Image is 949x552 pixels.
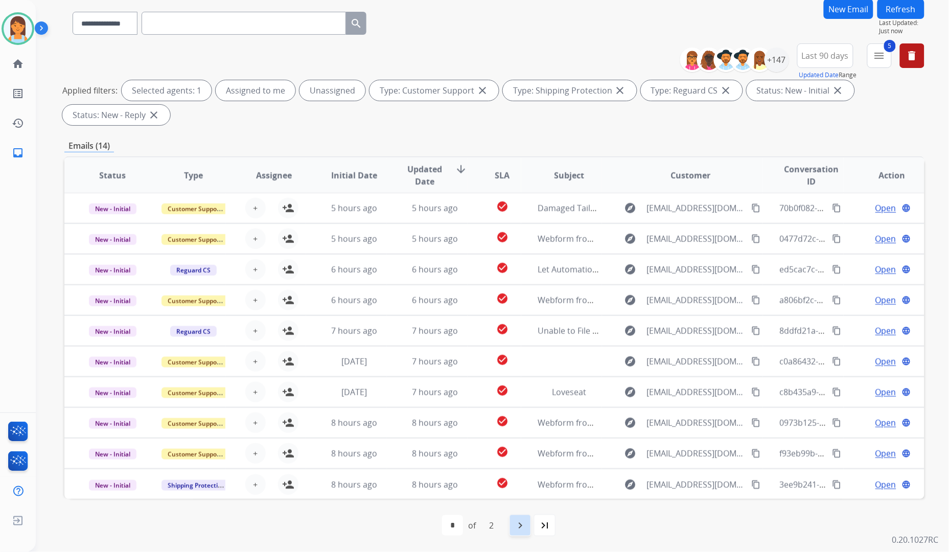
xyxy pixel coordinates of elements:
[89,326,136,337] span: New - Initial
[253,325,258,337] span: +
[332,479,378,490] span: 8 hours ago
[369,80,499,101] div: Type: Customer Support
[832,387,842,397] mat-icon: content_copy
[161,418,228,429] span: Customer Support
[412,294,458,306] span: 6 hours ago
[282,478,294,491] mat-icon: person_add
[299,80,365,101] div: Unassigned
[496,200,508,213] mat-icon: check_circle
[89,357,136,367] span: New - Initial
[89,234,136,245] span: New - Initial
[245,382,266,402] button: +
[554,169,585,181] span: Subject
[12,87,24,100] mat-icon: list_alt
[867,43,892,68] button: 5
[412,264,458,275] span: 6 hours ago
[468,519,476,532] div: of
[752,326,761,335] mat-icon: content_copy
[282,355,294,367] mat-icon: person_add
[875,325,896,337] span: Open
[902,295,911,305] mat-icon: language
[538,294,769,306] span: Webform from [EMAIL_ADDRESS][DOMAIN_NAME] on [DATE]
[350,17,362,30] mat-icon: search
[245,228,266,249] button: +
[647,325,747,337] span: [EMAIL_ADDRESS][DOMAIN_NAME]
[282,447,294,459] mat-icon: person_add
[670,169,710,181] span: Customer
[720,84,732,97] mat-icon: close
[538,417,769,428] span: Webform from [EMAIL_ADDRESS][DOMAIN_NAME] on [DATE]
[832,326,842,335] mat-icon: content_copy
[496,477,508,489] mat-icon: check_circle
[170,265,217,275] span: Reguard CS
[253,355,258,367] span: +
[802,54,849,58] span: Last 90 days
[647,386,747,398] span: [EMAIL_ADDRESS][DOMAIN_NAME]
[412,356,458,367] span: 7 hours ago
[779,294,933,306] span: a806bf2c-b880-4cb0-ac5b-baf967c28899
[832,480,842,489] mat-icon: content_copy
[514,519,526,532] mat-icon: navigate_next
[624,325,637,337] mat-icon: explore
[539,519,551,532] mat-icon: last_page
[403,163,447,188] span: Updated Date
[752,295,761,305] mat-icon: content_copy
[412,233,458,244] span: 5 hours ago
[253,294,258,306] span: +
[641,80,743,101] div: Type: Reguard CS
[902,326,911,335] mat-icon: language
[332,294,378,306] span: 6 hours ago
[647,202,747,214] span: [EMAIL_ADDRESS][DOMAIN_NAME]
[875,263,896,275] span: Open
[89,387,136,398] span: New - Initial
[752,357,761,366] mat-icon: content_copy
[412,417,458,428] span: 8 hours ago
[902,480,911,489] mat-icon: language
[253,417,258,429] span: +
[647,447,747,459] span: [EMAIL_ADDRESS][DOMAIN_NAME]
[879,27,924,35] span: Just now
[902,234,911,243] mat-icon: language
[873,50,886,62] mat-icon: menu
[779,386,934,398] span: c8b435a9-2df5-4059-913f-c4d3d4e69694
[779,325,935,336] span: 8ddfd21a-17f6-4669-86da-8098a11d048a
[624,478,637,491] mat-icon: explore
[253,202,258,214] span: +
[332,202,378,214] span: 5 hours ago
[282,263,294,275] mat-icon: person_add
[902,203,911,213] mat-icon: language
[647,233,747,245] span: [EMAIL_ADDRESS][DOMAIN_NAME]
[496,292,508,305] mat-icon: check_circle
[538,202,607,214] span: Damaged Tailgate
[161,387,228,398] span: Customer Support
[647,263,747,275] span: [EMAIL_ADDRESS][DOMAIN_NAME]
[496,323,508,335] mat-icon: check_circle
[752,265,761,274] mat-icon: content_copy
[752,418,761,427] mat-icon: content_copy
[332,448,378,459] span: 8 hours ago
[875,447,896,459] span: Open
[245,412,266,433] button: +
[902,357,911,366] mat-icon: language
[879,19,924,27] span: Last Updated:
[253,233,258,245] span: +
[496,446,508,458] mat-icon: check_circle
[552,386,587,398] span: Loveseat
[412,479,458,490] span: 8 hours ago
[245,320,266,341] button: +
[624,447,637,459] mat-icon: explore
[89,295,136,306] span: New - Initial
[282,233,294,245] mat-icon: person_add
[797,43,853,68] button: Last 90 days
[245,259,266,280] button: +
[832,357,842,366] mat-icon: content_copy
[496,354,508,366] mat-icon: check_circle
[342,386,367,398] span: [DATE]
[282,386,294,398] mat-icon: person_add
[12,147,24,159] mat-icon: inbox
[332,264,378,275] span: 6 hours ago
[412,386,458,398] span: 7 hours ago
[832,265,842,274] mat-icon: content_copy
[624,417,637,429] mat-icon: explore
[884,40,896,52] span: 5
